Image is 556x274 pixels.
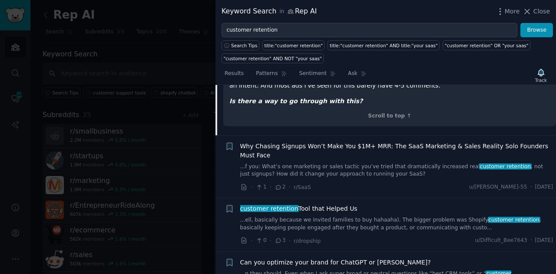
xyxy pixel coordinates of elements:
[469,183,527,191] span: u/[PERSON_NAME]-55
[475,237,527,245] span: u/Difficult_Bee7643
[294,238,321,244] span: r/dropship
[265,42,323,49] div: title:"customer retention"
[251,183,252,192] span: ·
[328,40,440,50] a: title:"customer retention" AND title:"your saas"
[532,66,550,85] button: Track
[253,67,290,85] a: Patterns
[520,23,553,38] button: Browse
[240,204,357,213] a: customer retentionTool that Helped Us
[533,7,550,16] span: Close
[225,70,244,78] span: Results
[345,67,370,85] a: Ask
[256,70,278,78] span: Patterns
[239,205,299,212] span: customer retention
[262,40,324,50] a: title:"customer retention"
[479,163,532,170] span: customer retention
[270,183,271,192] span: ·
[222,53,324,63] a: "customer retention" AND NOT "your saas"
[229,112,550,120] div: Scroll to top ↑
[530,183,532,191] span: ·
[275,183,285,191] span: 2
[445,42,529,49] div: "customer retention" OR "your saas"
[240,216,553,232] a: ...ell, basically because we invited families to buy hahaaha). The bigger problem was Shopifycust...
[535,237,553,245] span: [DATE]
[251,236,252,245] span: ·
[289,236,291,245] span: ·
[255,183,266,191] span: 1
[330,42,438,49] div: title:"customer retention" AND title:"your saas"
[222,23,517,38] input: Try a keyword related to your business
[523,7,550,16] button: Close
[222,40,259,50] button: Search Tips
[240,258,431,267] a: Can you optimize your brand for ChatGPT or [PERSON_NAME]?
[535,77,547,83] div: Track
[240,163,553,178] a: ...f you: What’s one marketing or sales tactic you’ve tried that dramatically increased realcusto...
[289,183,291,192] span: ·
[296,67,339,85] a: Sentiment
[240,204,357,213] span: Tool that Helped Us
[270,236,271,245] span: ·
[222,6,317,17] div: Keyword Search Rep AI
[443,40,530,50] a: "customer retention" OR "your saas"
[222,67,247,85] a: Results
[496,7,520,16] button: More
[224,55,322,62] div: "customer retention" AND NOT "your saas"
[275,237,285,245] span: 3
[505,7,520,16] span: More
[535,183,553,191] span: [DATE]
[348,70,357,78] span: Ask
[229,98,363,104] strong: Is there a way to go through with this?
[299,70,327,78] span: Sentiment
[530,237,532,245] span: ·
[488,217,540,223] span: customer retention
[294,184,311,190] span: r/SaaS
[255,237,266,245] span: 0
[231,42,258,49] span: Search Tips
[279,8,284,16] span: in
[240,142,553,160] a: Why Chasing Signups Won’t Make You $1M+ MRR: The SaaS Marketing & Sales Reality Solo Founders Mus...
